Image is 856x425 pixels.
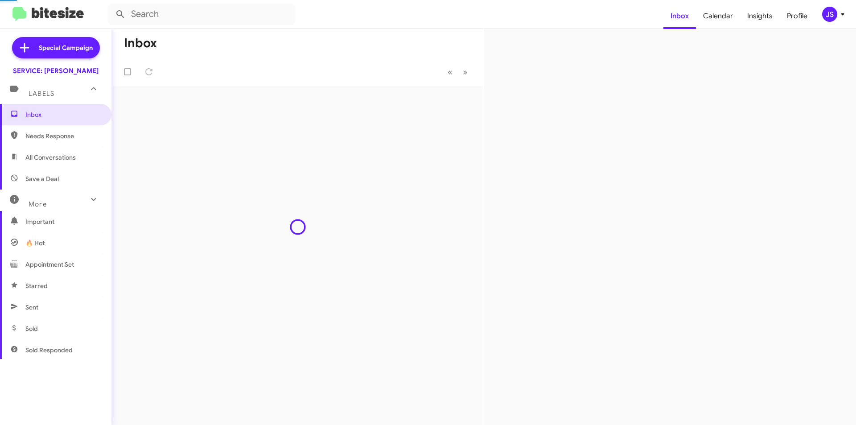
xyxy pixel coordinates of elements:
[25,303,38,312] span: Sent
[29,200,47,208] span: More
[25,239,45,248] span: 🔥 Hot
[740,3,780,29] a: Insights
[39,43,93,52] span: Special Campaign
[25,281,48,290] span: Starred
[457,63,473,81] button: Next
[696,3,740,29] a: Calendar
[25,132,101,140] span: Needs Response
[13,66,99,75] div: SERVICE: [PERSON_NAME]
[463,66,468,78] span: »
[443,63,473,81] nav: Page navigation example
[25,260,74,269] span: Appointment Set
[815,7,846,22] button: JS
[12,37,100,58] a: Special Campaign
[442,63,458,81] button: Previous
[108,4,295,25] input: Search
[822,7,837,22] div: JS
[448,66,453,78] span: «
[25,324,38,333] span: Sold
[25,153,76,162] span: All Conversations
[124,36,157,50] h1: Inbox
[663,3,696,29] a: Inbox
[25,217,101,226] span: Important
[25,110,101,119] span: Inbox
[25,174,59,183] span: Save a Deal
[25,346,73,355] span: Sold Responded
[780,3,815,29] a: Profile
[29,90,54,98] span: Labels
